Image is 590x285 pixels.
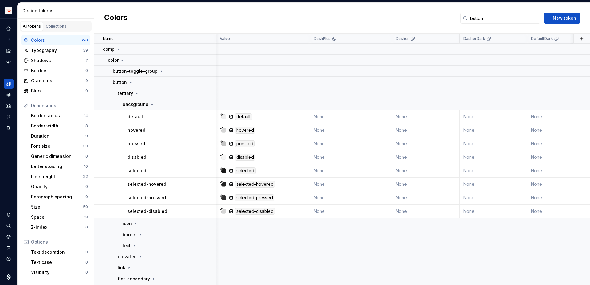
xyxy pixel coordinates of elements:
[85,154,88,159] div: 0
[31,68,85,74] div: Borders
[4,24,14,33] div: Home
[460,150,527,164] td: None
[4,101,14,111] a: Assets
[21,45,90,55] a: Typography39
[310,150,392,164] td: None
[392,191,460,205] td: None
[4,57,14,67] a: Code automation
[29,172,90,182] a: Line height22
[235,127,255,134] div: hovered
[235,181,275,188] div: selected-hovered
[31,113,84,119] div: Border radius
[85,134,88,139] div: 0
[31,163,84,170] div: Letter spacing
[85,250,88,255] div: 0
[31,47,83,53] div: Typography
[531,36,553,41] p: DefaultDark
[29,121,90,131] a: Border width8
[113,68,158,74] p: button-toggle-group
[31,57,85,64] div: Shadows
[4,232,14,242] a: Settings
[128,114,143,120] p: default
[31,204,83,210] div: Size
[396,36,409,41] p: Dasher
[113,79,127,85] p: button
[29,247,90,257] a: Text decoration0
[310,164,392,178] td: None
[31,194,85,200] div: Paragraph spacing
[31,239,88,245] div: Options
[235,140,255,147] div: pressed
[29,222,90,232] a: Z-index0
[85,68,88,73] div: 0
[85,225,88,230] div: 0
[84,113,88,118] div: 14
[4,221,14,231] button: Search ⌘K
[123,243,131,249] p: text
[118,265,125,271] p: link
[21,35,90,45] a: Colors620
[84,215,88,220] div: 19
[31,153,85,159] div: Generic dimension
[310,205,392,218] td: None
[4,123,14,133] a: Data sources
[235,113,252,120] div: default
[392,164,460,178] td: None
[21,86,90,96] a: Blurs0
[118,90,133,96] p: tertiary
[4,90,14,100] a: Components
[6,274,12,280] a: Supernova Logo
[29,111,90,121] a: Border radius14
[392,150,460,164] td: None
[460,137,527,150] td: None
[553,15,576,21] span: New token
[460,123,527,137] td: None
[123,232,137,238] p: border
[392,178,460,191] td: None
[31,123,85,129] div: Border width
[468,13,540,24] input: Search in tokens...
[118,254,137,260] p: elevated
[235,154,255,161] div: disabled
[31,174,83,180] div: Line height
[392,110,460,123] td: None
[128,168,146,174] p: selected
[85,184,88,189] div: 0
[310,191,392,205] td: None
[23,24,41,29] div: All tokens
[29,192,90,202] a: Paragraph spacing0
[310,137,392,150] td: None
[31,184,85,190] div: Opacity
[81,38,88,43] div: 620
[4,210,14,220] button: Notifications
[314,36,331,41] p: DashPlus
[123,101,148,107] p: background
[29,212,90,222] a: Space19
[31,269,85,275] div: Visibility
[31,133,85,139] div: Duration
[123,221,132,227] p: icon
[4,112,14,122] a: Storybook stories
[103,36,114,41] p: Name
[4,35,14,45] a: Documentation
[21,76,90,86] a: Gradients9
[128,208,167,214] p: selected-disabled
[83,205,88,209] div: 59
[85,58,88,63] div: 7
[128,154,146,160] p: disabled
[83,144,88,149] div: 30
[4,79,14,89] div: Design tokens
[310,178,392,191] td: None
[21,56,90,65] a: Shadows7
[392,205,460,218] td: None
[220,36,230,41] p: Value
[29,151,90,161] a: Generic dimension0
[31,88,85,94] div: Blurs
[4,243,14,253] button: Contact support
